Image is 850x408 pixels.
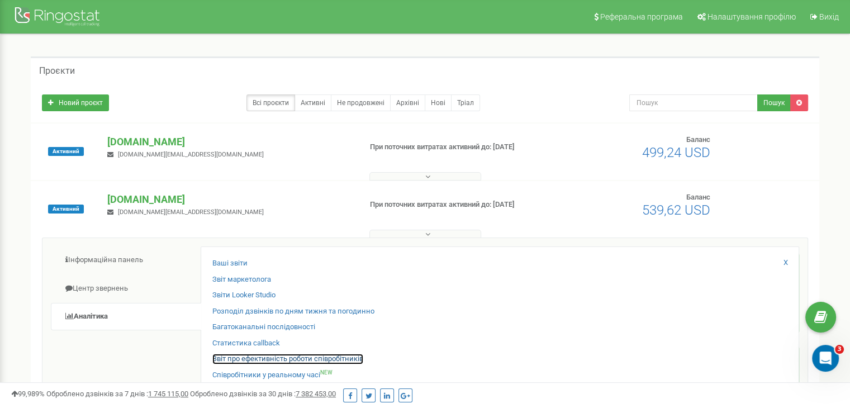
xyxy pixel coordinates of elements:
[190,390,336,398] span: Оброблено дзвінків за 30 днів :
[331,94,391,111] a: Не продовжені
[296,390,336,398] u: 7 382 453,00
[320,369,333,376] sup: NEW
[107,135,352,149] p: [DOMAIN_NAME]
[642,202,710,218] span: 539,62 USD
[11,390,45,398] span: 99,989%
[600,12,683,21] span: Реферальна програма
[686,135,710,144] span: Баланс
[246,94,295,111] a: Всі проєкти
[819,12,839,21] span: Вихід
[212,370,333,381] a: Співробітники у реальному часіNEW
[39,66,75,76] h5: Проєкти
[212,306,374,317] a: Розподіл дзвінків по дням тижня та погодинно
[107,192,352,207] p: [DOMAIN_NAME]
[42,94,109,111] a: Новий проєкт
[51,246,201,274] a: Інформаційна панель
[212,258,248,269] a: Ваші звіти
[783,258,788,268] a: X
[370,142,549,153] p: При поточних витратах активний до: [DATE]
[148,390,188,398] u: 1 745 115,00
[118,208,264,216] span: [DOMAIN_NAME][EMAIL_ADDRESS][DOMAIN_NAME]
[812,345,839,372] iframe: Intercom live chat
[48,205,84,214] span: Активний
[118,151,264,158] span: [DOMAIN_NAME][EMAIL_ADDRESS][DOMAIN_NAME]
[451,94,480,111] a: Тріал
[212,290,276,301] a: Звіти Looker Studio
[212,354,363,364] a: Звіт про ефективність роботи співробітників
[48,147,84,156] span: Активний
[425,94,452,111] a: Нові
[835,345,844,354] span: 3
[390,94,425,111] a: Архівні
[51,275,201,302] a: Центр звернень
[212,322,315,333] a: Багатоканальні послідовності
[370,200,549,210] p: При поточних витратах активний до: [DATE]
[686,193,710,201] span: Баланс
[212,274,271,285] a: Звіт маркетолога
[51,303,201,330] a: Аналiтика
[707,12,796,21] span: Налаштування профілю
[642,145,710,160] span: 499,24 USD
[629,94,758,111] input: Пошук
[295,94,331,111] a: Активні
[212,338,280,349] a: Статистика callback
[46,390,188,398] span: Оброблено дзвінків за 7 днів :
[757,94,791,111] button: Пошук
